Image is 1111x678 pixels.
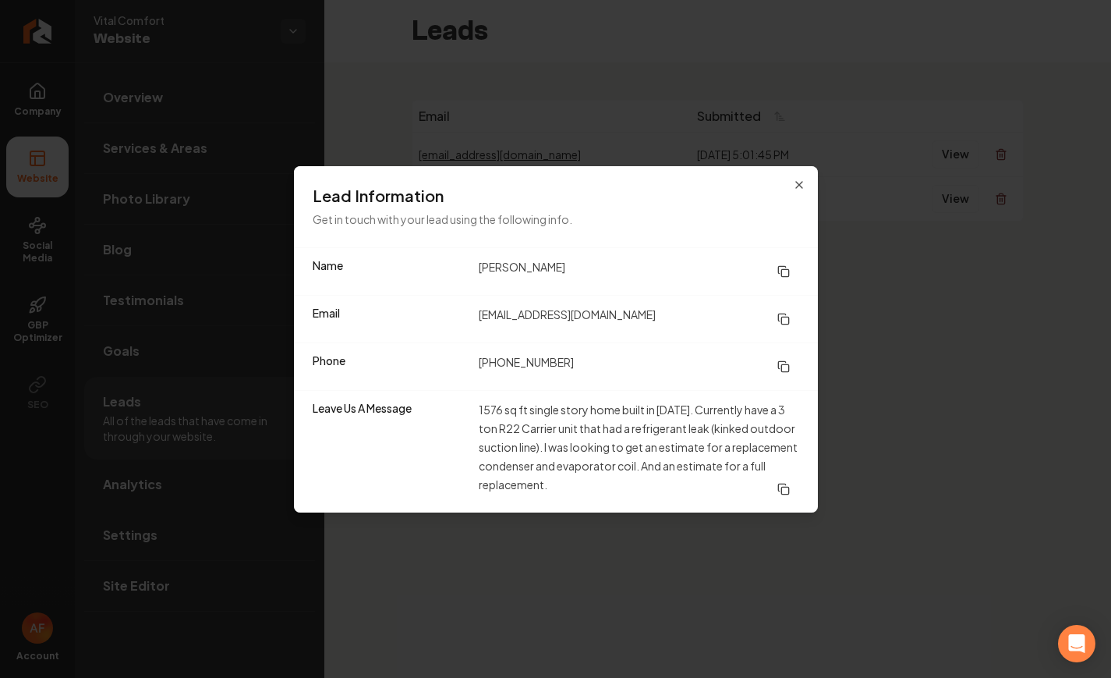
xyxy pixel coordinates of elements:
dd: 1576 sq ft single story home built in [DATE]. Currently have a 3 ton R22 Carrier unit that had a ... [479,400,799,503]
h3: Lead Information [313,185,799,207]
p: Get in touch with your lead using the following info. [313,210,799,229]
dt: Name [313,257,466,286]
dt: Phone [313,353,466,381]
dt: Email [313,305,466,333]
dt: Leave Us A Message [313,400,466,503]
dd: [PHONE_NUMBER] [479,353,799,381]
dd: [EMAIL_ADDRESS][DOMAIN_NAME] [479,305,799,333]
dd: [PERSON_NAME] [479,257,799,286]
